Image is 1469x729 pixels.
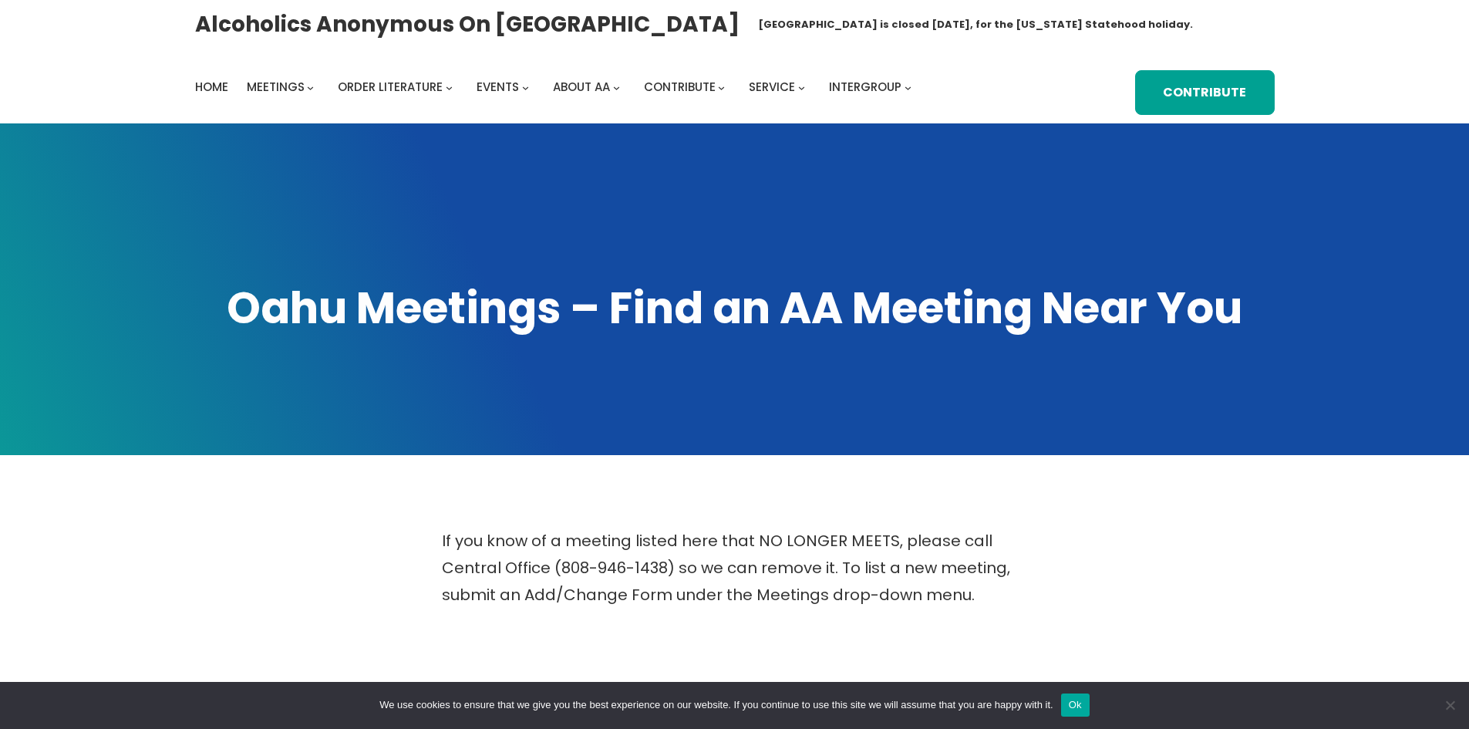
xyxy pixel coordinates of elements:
h1: Oahu Meetings – Find an AA Meeting Near You [195,279,1275,338]
a: Home [195,76,228,98]
span: We use cookies to ensure that we give you the best experience on our website. If you continue to ... [379,697,1053,713]
a: Contribute [644,76,716,98]
span: About AA [553,79,610,95]
span: Home [195,79,228,95]
a: Alcoholics Anonymous on [GEOGRAPHIC_DATA] [195,5,740,43]
span: Intergroup [829,79,901,95]
a: Meetings [247,76,305,98]
button: Events submenu [522,83,529,90]
a: Intergroup [829,76,901,98]
span: Events [477,79,519,95]
a: Contribute [1135,70,1274,116]
span: Order Literature [338,79,443,95]
button: Ok [1061,694,1090,717]
span: Meetings [247,79,305,95]
a: About AA [553,76,610,98]
span: No [1442,697,1457,713]
span: Service [749,79,795,95]
a: Service [749,76,795,98]
button: Meetings submenu [307,83,314,90]
button: Service submenu [798,83,805,90]
button: Contribute submenu [718,83,725,90]
nav: Intergroup [195,76,917,98]
button: About AA submenu [613,83,620,90]
button: Order Literature submenu [446,83,453,90]
button: Intergroup submenu [905,83,911,90]
p: If you know of a meeting listed here that NO LONGER MEETS, please call Central Office (808-946-14... [442,528,1028,609]
a: Events [477,76,519,98]
span: Contribute [644,79,716,95]
h1: [GEOGRAPHIC_DATA] is closed [DATE], for the [US_STATE] Statehood holiday. [758,17,1193,32]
